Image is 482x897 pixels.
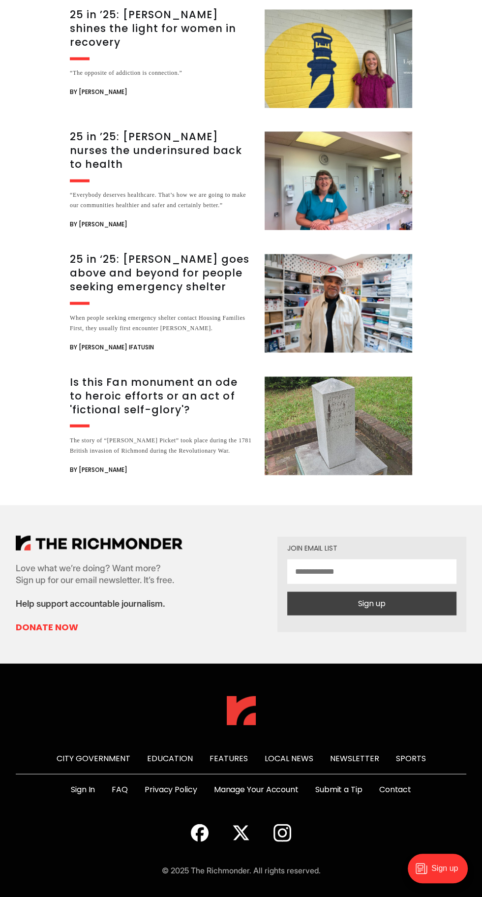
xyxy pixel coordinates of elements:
[265,9,412,108] img: 25 in ’25: Emily DuBose shines the light for women in recovery
[16,621,182,633] a: Donate Now
[16,535,182,550] img: The Richmonder Logo
[287,544,456,551] div: Join email list
[70,252,253,294] h3: 25 in ‘25: [PERSON_NAME] goes above and beyond for people seeking emergency shelter
[16,562,182,586] p: Love what we’re doing? Want more? Sign up for our email newsletter. It’s free.
[57,752,130,764] a: City Government
[70,435,253,456] div: The story of “[PERSON_NAME] Picket” took place during the 1781 British invasion of Richmond durin...
[70,9,412,108] a: 25 in ’25: [PERSON_NAME] shines the light for women in recovery “The opposite of addiction is con...
[210,752,248,764] a: Features
[147,752,193,764] a: Education
[214,783,299,795] a: Manage Your Account
[379,783,411,795] a: Contact
[70,190,253,211] div: “Everybody deserves healthcare. That’s how we are going to make our communities healthier and saf...
[70,375,253,416] h3: Is this Fan monument an ode to heroic efforts or an act of 'fictional self-glory'?
[396,752,426,764] a: Sports
[287,591,456,615] button: Sign up
[70,312,253,333] div: When people seeking emergency shelter contact Housing Families First, they usually first encounte...
[315,783,362,795] a: Submit a Tip
[330,752,379,764] a: Newsletter
[227,696,256,725] img: The Richmonder
[399,849,482,897] iframe: portal-trigger
[70,86,127,98] span: By [PERSON_NAME]
[265,376,412,475] img: Is this Fan monument an ode to heroic efforts or an act of 'fictional self-glory'?
[70,218,127,230] span: By [PERSON_NAME]
[16,597,182,609] p: Help support accountable journalism.
[71,783,95,795] a: Sign In
[265,752,313,764] a: Local News
[70,341,154,353] span: By [PERSON_NAME] Ifatusin
[70,464,127,475] span: By [PERSON_NAME]
[112,783,128,795] a: FAQ
[70,68,253,78] div: “The opposite of addiction is connection.”
[70,376,412,475] a: Is this Fan monument an ode to heroic efforts or an act of 'fictional self-glory'? The story of “...
[265,254,412,352] img: 25 in ‘25: Rodney Hopkins goes above and beyond for people seeking emergency shelter
[70,254,412,353] a: 25 in ‘25: [PERSON_NAME] goes above and beyond for people seeking emergency shelter When people s...
[162,864,321,876] div: © 2025 The Richmonder. All rights reserved.
[145,783,197,795] a: Privacy Policy
[265,131,412,230] img: 25 in ’25: Marilyn Metzler nurses the underinsured back to health
[70,8,253,49] h3: 25 in ’25: [PERSON_NAME] shines the light for women in recovery
[70,131,412,230] a: 25 in ’25: [PERSON_NAME] nurses the underinsured back to health “Everybody deserves healthcare. T...
[70,130,253,171] h3: 25 in ’25: [PERSON_NAME] nurses the underinsured back to health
